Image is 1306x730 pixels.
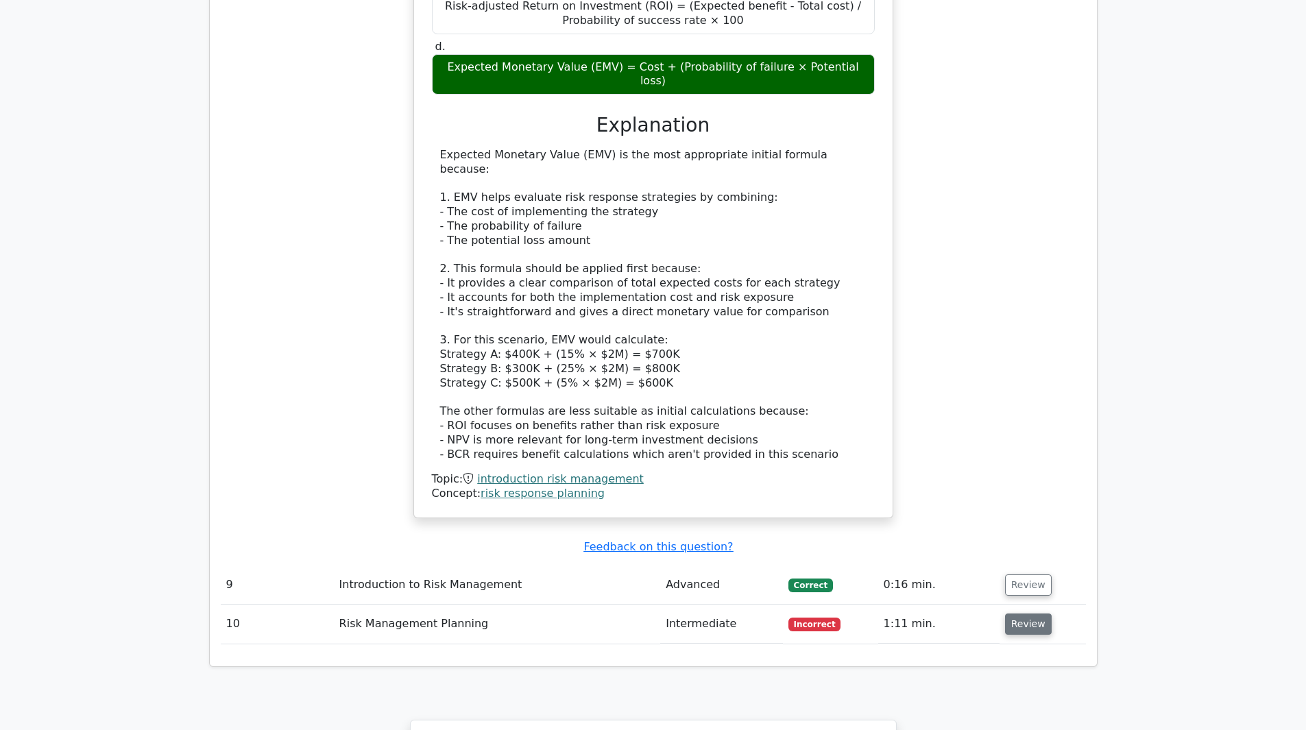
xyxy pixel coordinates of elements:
[221,605,334,644] td: 10
[660,565,782,605] td: Advanced
[878,605,1000,644] td: 1:11 min.
[1005,613,1052,635] button: Review
[432,487,875,501] div: Concept:
[221,565,334,605] td: 9
[481,487,605,500] a: risk response planning
[432,54,875,95] div: Expected Monetary Value (EMV) = Cost + (Probability of failure × Potential loss)
[334,565,661,605] td: Introduction to Risk Management
[334,605,661,644] td: Risk Management Planning
[660,605,782,644] td: Intermediate
[477,472,644,485] a: introduction risk management
[432,472,875,487] div: Topic:
[1005,574,1052,596] button: Review
[788,579,833,592] span: Correct
[440,148,867,462] div: Expected Monetary Value (EMV) is the most appropriate initial formula because: 1. EMV helps evalu...
[878,565,1000,605] td: 0:16 min.
[435,40,446,53] span: d.
[440,114,867,137] h3: Explanation
[788,618,841,631] span: Incorrect
[583,540,733,553] a: Feedback on this question?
